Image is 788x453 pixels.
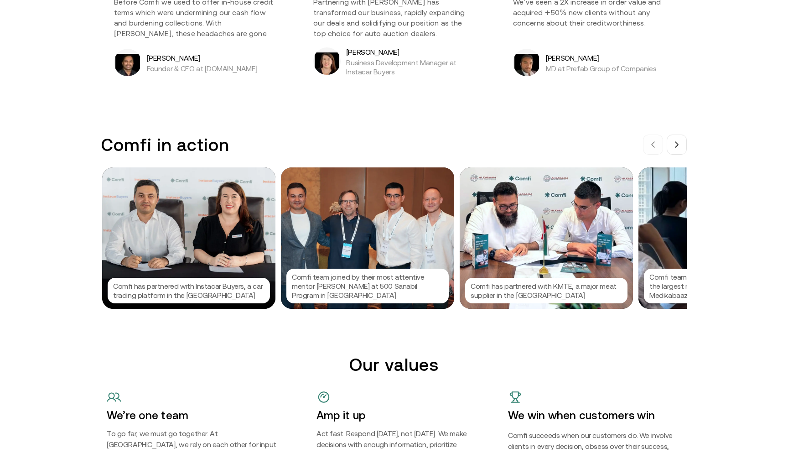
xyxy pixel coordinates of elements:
p: MD at Prefab Group of Companies [546,64,657,73]
p: Comfi has partnered with Instacar Buyers, a car trading platform in the [GEOGRAPHIC_DATA] [113,281,264,300]
img: Arif Shahzad Butt [514,54,539,76]
p: Founder & CEO at [DOMAIN_NAME] [147,64,257,73]
img: Kara Pearse [315,52,339,75]
h2: Our values [107,354,681,375]
h5: [PERSON_NAME] [546,52,657,64]
h4: Amp it up [316,408,472,422]
img: Bibin Varghese [115,54,140,76]
p: Comfi team joined by their most attentive mentor [PERSON_NAME] at 500 Sanabil Program in [GEOGRAP... [292,272,443,300]
h5: [PERSON_NAME] [346,46,474,58]
h4: We’re one team [107,408,280,422]
h5: [PERSON_NAME] [147,52,257,64]
h3: Comfi in action [101,135,229,155]
p: Comfi has partnered with KMTE, a major meat supplier in the [GEOGRAPHIC_DATA] [471,281,622,300]
p: Business Development Manager at Instacar Buyers [346,58,474,76]
h4: We win when customers win [508,408,681,422]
